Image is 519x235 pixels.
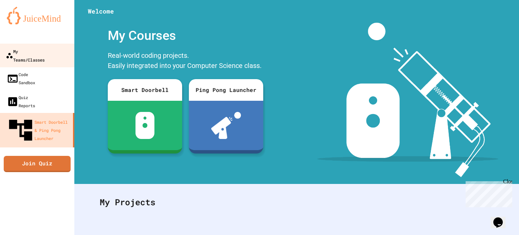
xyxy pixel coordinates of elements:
div: Quiz Reports [7,93,35,110]
div: Real-world coding projects. Easily integrated into your Computer Science class. [104,49,267,74]
div: Smart Doorbell [108,79,182,101]
iframe: chat widget [491,208,512,228]
img: banner-image-my-projects.png [317,23,498,177]
iframe: chat widget [463,179,512,207]
a: Join Quiz [4,156,71,172]
div: Code Sandbox [7,70,35,87]
div: My Teams/Classes [6,47,45,64]
div: Chat with us now!Close [3,3,47,43]
img: logo-orange.svg [7,7,68,24]
div: My Projects [93,189,500,215]
div: My Courses [104,23,267,49]
div: Ping Pong Launcher [189,79,263,101]
img: ppl-with-ball.png [211,112,241,139]
div: Smart Doorbell & Ping Pong Launcher [7,116,70,144]
img: sdb-white.svg [135,112,155,139]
